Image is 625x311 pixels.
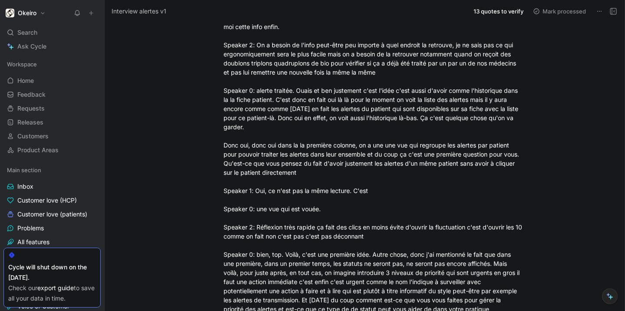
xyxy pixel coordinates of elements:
[224,187,252,194] mark: Speaker 1
[8,283,96,304] div: Check our to save all your data in time.
[3,236,101,249] a: All features
[37,284,74,291] a: export guide
[224,251,253,258] mark: Speaker 0
[17,238,49,246] span: All features
[3,74,101,87] a: Home
[7,60,37,69] span: Workspace
[7,166,41,174] span: Main section
[224,223,253,231] mark: Speaker 2
[3,7,48,19] button: OkeiroOkeiro
[17,41,46,52] span: Ask Cycle
[3,222,101,235] a: Problems
[17,104,45,113] span: Requests
[17,27,37,38] span: Search
[17,146,59,154] span: Product Areas
[224,87,253,94] mark: Speaker 0
[3,88,101,101] a: Feedback
[3,180,101,193] a: Inbox
[3,144,101,157] a: Product Areas
[8,262,96,283] div: Cycle will shut down on the [DATE].
[6,9,14,17] img: Okeiro
[470,5,527,17] button: 13 quotes to verify
[3,208,101,221] a: Customer love (patients)
[3,26,101,39] div: Search
[3,58,101,71] div: Workspace
[3,130,101,143] a: Customers
[3,116,101,129] a: Releases
[224,41,253,49] mark: Speaker 2
[17,132,49,141] span: Customers
[17,224,44,232] span: Problems
[17,90,46,99] span: Feedback
[17,182,33,191] span: Inbox
[17,196,77,205] span: Customer love (HCP)
[18,9,36,17] h1: Okeiro
[17,118,43,127] span: Releases
[17,76,34,85] span: Home
[529,5,590,17] button: Mark processed
[3,164,101,177] div: Main section
[112,6,166,16] span: Interview alertes v1
[17,210,87,219] span: Customer love (patients)
[224,205,253,213] mark: Speaker 0
[3,164,101,276] div: Main sectionInboxCustomer love (HCP)Customer love (patients)ProblemsAll featuresFeature pipeline ...
[3,194,101,207] a: Customer love (HCP)
[3,40,101,53] a: Ask Cycle
[3,102,101,115] a: Requests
